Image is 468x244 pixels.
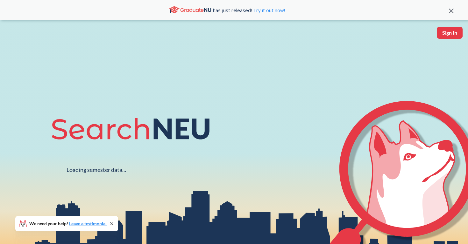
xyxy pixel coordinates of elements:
[252,7,285,13] a: Try it out now!
[6,27,21,48] a: sandbox logo
[69,221,107,226] a: Leave a testimonial
[6,27,21,46] img: sandbox logo
[29,221,107,226] span: We need your help!
[437,27,463,39] button: Sign In
[67,166,126,173] div: Loading semester data...
[213,7,285,14] span: has just released!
